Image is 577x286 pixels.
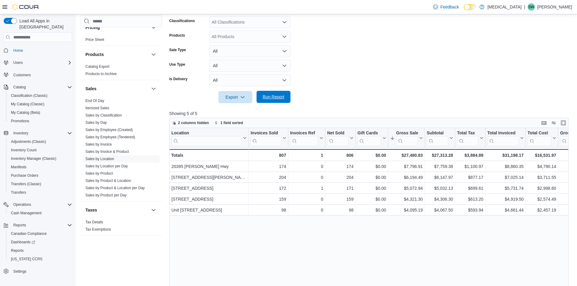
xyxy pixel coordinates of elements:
[528,206,556,214] div: $2,457.19
[250,196,286,203] div: 159
[8,100,47,108] a: My Catalog (Classic)
[11,71,33,79] a: Customers
[85,106,109,110] a: Itemized Sales
[487,152,524,159] div: $31,198.17
[171,185,247,192] div: [STREET_ADDRESS]
[11,156,56,161] span: Inventory Manager (Classic)
[85,171,113,176] a: Sales by Product
[8,163,29,171] a: Manifests
[11,93,48,98] span: Classification (Classic)
[440,4,459,10] span: Feedback
[11,130,72,137] span: Inventory
[396,130,418,136] div: Gross Sales
[290,174,323,181] div: 0
[85,64,109,69] a: Catalog Export
[431,1,461,13] a: Feedback
[85,186,145,190] span: Sales by Product & Location per Day
[85,86,149,92] button: Sales
[8,230,72,237] span: Canadian Compliance
[257,91,290,103] button: Run Report
[8,138,48,145] a: Adjustments (Classic)
[85,220,103,225] span: Tax Details
[263,94,284,100] span: Run Report
[427,130,448,136] div: Subtotal
[169,110,573,117] p: Showing 5 of 5
[85,207,97,213] h3: Taxes
[11,110,40,115] span: My Catalog (Beta)
[85,227,111,232] a: Tax Exemptions
[13,202,31,207] span: Operations
[6,188,75,197] button: Transfers
[8,180,72,188] span: Transfers (Classic)
[8,209,44,217] a: Cash Management
[528,3,535,11] div: Sonny Wong
[17,18,72,30] span: Load All Apps in [GEOGRAPHIC_DATA]
[85,142,112,146] a: Sales by Invoice
[250,206,286,214] div: 98
[487,3,522,11] p: [MEDICAL_DATA]
[85,120,107,125] a: Sales by Day
[169,33,185,38] label: Products
[85,113,122,118] span: Sales by Classification
[11,84,72,91] span: Catalog
[13,60,23,65] span: Users
[85,25,100,31] h3: Pricing
[11,257,42,261] span: [US_STATE] CCRS
[357,206,386,214] div: $0.00
[11,148,37,153] span: Inventory Count
[528,174,556,181] div: $3,711.55
[81,219,162,235] div: Taxes
[528,152,556,159] div: $16,531.97
[8,138,72,145] span: Adjustments (Classic)
[13,131,28,136] span: Inventory
[85,106,109,110] span: Itemized Sales
[1,71,75,79] button: Customers
[11,240,35,245] span: Dashboards
[11,222,28,229] button: Reports
[85,135,135,139] a: Sales by Employee (Tendered)
[528,130,556,146] button: Total Cost
[1,221,75,229] button: Reports
[81,63,162,80] div: Products
[8,172,41,179] a: Purchase Orders
[390,174,423,181] div: $6,194.49
[457,130,479,136] div: Total Tax
[1,129,75,137] button: Inventory
[171,130,242,146] div: Location
[250,152,286,159] div: 807
[487,206,524,214] div: $4,661.44
[427,152,453,159] div: $27,313.28
[8,180,44,188] a: Transfers (Classic)
[528,3,534,11] span: SW
[171,152,247,159] div: Totals
[282,20,287,25] button: Open list of options
[85,150,129,154] a: Sales by Invoice & Product
[209,60,290,72] button: All
[537,3,572,11] p: [PERSON_NAME]
[6,91,75,100] button: Classification (Classic)
[457,130,479,146] div: Total Tax
[171,130,247,146] button: Location
[11,59,72,66] span: Users
[390,185,423,192] div: $5,072.94
[357,130,381,146] div: Gift Card Sales
[81,36,162,46] div: Pricing
[1,46,75,54] button: Home
[11,201,72,208] span: Operations
[85,149,129,154] span: Sales by Invoice & Product
[250,130,286,146] button: Invoices Sold
[6,163,75,171] button: Manifests
[427,163,453,170] div: $7,759.38
[357,196,386,203] div: $0.00
[327,185,353,192] div: 171
[8,155,72,162] span: Inventory Manager (Classic)
[560,119,567,127] button: Enter fullscreen
[85,25,149,31] button: Pricing
[171,130,242,136] div: Location
[8,109,43,116] a: My Catalog (Beta)
[13,48,23,53] span: Home
[85,51,104,58] h3: Products
[8,92,72,99] span: Classification (Classic)
[290,206,323,214] div: 0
